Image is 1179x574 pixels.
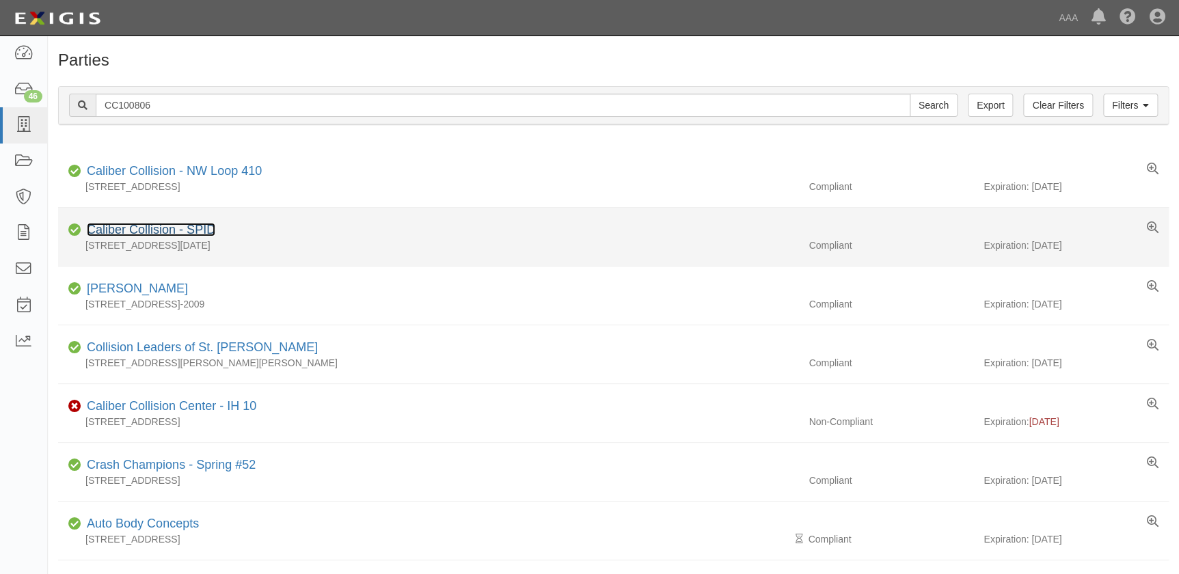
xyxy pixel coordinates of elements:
[87,223,215,236] a: Caliber Collision - SPID
[58,238,798,252] div: [STREET_ADDRESS][DATE]
[984,532,1169,546] div: Expiration: [DATE]
[798,180,984,193] div: Compliant
[984,297,1169,311] div: Expiration: [DATE]
[68,225,81,235] i: Compliant
[81,398,256,415] div: Caliber Collision Center - IH 10
[68,461,81,470] i: Compliant
[1147,456,1158,470] a: View results summary
[87,282,188,295] a: [PERSON_NAME]
[58,415,798,428] div: [STREET_ADDRESS]
[798,297,984,311] div: Compliant
[81,163,262,180] div: Caliber Collision - NW Loop 410
[68,402,81,411] i: Non-Compliant
[968,94,1013,117] a: Export
[58,474,798,487] div: [STREET_ADDRESS]
[24,90,42,102] div: 46
[984,356,1169,370] div: Expiration: [DATE]
[1029,416,1059,427] span: [DATE]
[1023,94,1092,117] a: Clear Filters
[984,180,1169,193] div: Expiration: [DATE]
[81,339,318,357] div: Collision Leaders of St. Joseph
[68,519,81,529] i: Compliant
[10,6,105,31] img: logo-5460c22ac91f19d4615b14bd174203de0afe785f0fc80cf4dbbc73dc1793850b.png
[1147,515,1158,529] a: View results summary
[58,356,798,370] div: [STREET_ADDRESS][PERSON_NAME][PERSON_NAME]
[81,221,215,239] div: Caliber Collision - SPID
[87,517,199,530] a: Auto Body Concepts
[798,238,984,252] div: Compliant
[1147,221,1158,235] a: View results summary
[1147,163,1158,176] a: View results summary
[1147,398,1158,411] a: View results summary
[798,356,984,370] div: Compliant
[910,94,958,117] input: Search
[96,94,910,117] input: Search
[798,532,984,546] div: Compliant
[58,180,798,193] div: [STREET_ADDRESS]
[1052,4,1085,31] a: AAA
[1103,94,1158,117] a: Filters
[58,532,798,546] div: [STREET_ADDRESS]
[798,474,984,487] div: Compliant
[984,238,1169,252] div: Expiration: [DATE]
[1147,280,1158,294] a: View results summary
[58,297,798,311] div: [STREET_ADDRESS]-2009
[68,167,81,176] i: Compliant
[87,164,262,178] a: Caliber Collision - NW Loop 410
[68,343,81,353] i: Compliant
[68,284,81,294] i: Compliant
[984,474,1169,487] div: Expiration: [DATE]
[81,280,188,298] div: Ernie Patti Olds
[87,458,256,471] a: Crash Champions - Spring #52
[87,399,256,413] a: Caliber Collision Center - IH 10
[798,415,984,428] div: Non-Compliant
[81,456,256,474] div: Crash Champions - Spring #52
[984,415,1169,428] div: Expiration:
[87,340,318,354] a: Collision Leaders of St. [PERSON_NAME]
[81,515,199,533] div: Auto Body Concepts
[58,51,1169,69] h1: Parties
[1147,339,1158,353] a: View results summary
[1120,10,1136,26] i: Help Center - Complianz
[795,534,802,544] i: Pending Review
